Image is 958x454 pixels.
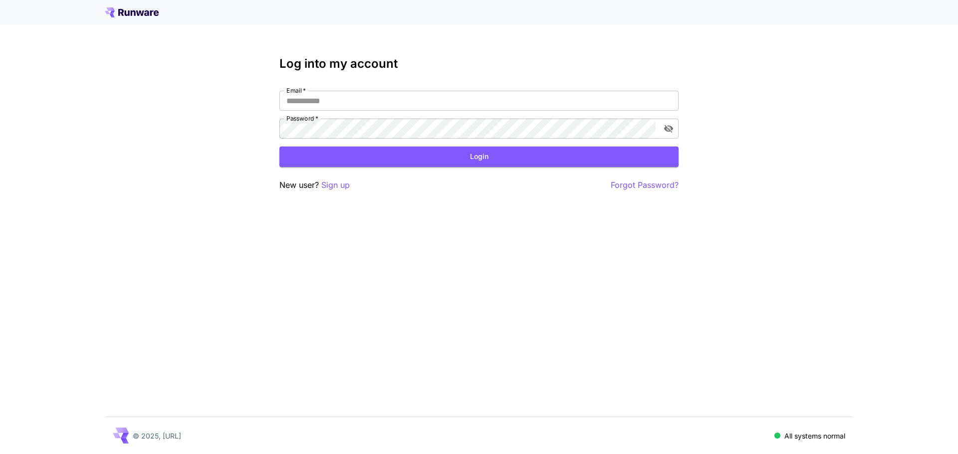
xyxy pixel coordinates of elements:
[133,431,181,441] p: © 2025, [URL]
[286,86,306,95] label: Email
[279,179,350,191] p: New user?
[321,179,350,191] button: Sign up
[279,57,679,71] h3: Log into my account
[286,114,318,123] label: Password
[611,179,679,191] button: Forgot Password?
[279,147,679,167] button: Login
[660,120,678,138] button: toggle password visibility
[784,431,845,441] p: All systems normal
